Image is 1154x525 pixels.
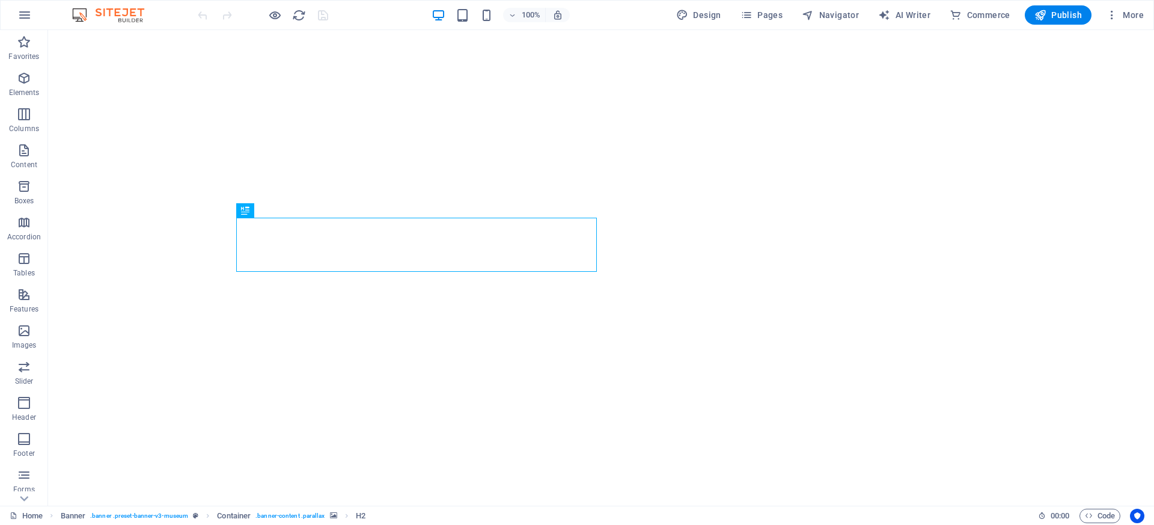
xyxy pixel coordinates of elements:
span: Click to select. Double-click to edit [356,509,365,523]
a: Click to cancel selection. Double-click to open Pages [10,509,43,523]
i: On resize automatically adjust zoom level to fit chosen device. [552,10,563,20]
span: Pages [740,9,783,21]
span: : [1059,511,1061,520]
i: Reload page [292,8,306,22]
img: Editor Logo [69,8,159,22]
button: Navigator [797,5,864,25]
p: Footer [13,449,35,458]
button: Code [1079,509,1120,523]
p: Favorites [8,52,39,61]
i: This element is a customizable preset [193,512,198,519]
span: Design [676,9,721,21]
h6: Session time [1038,509,1070,523]
p: Elements [9,88,40,97]
span: Navigator [802,9,859,21]
span: . banner-content .parallax [255,509,325,523]
span: Click to select. Double-click to edit [61,509,86,523]
span: AI Writer [878,9,930,21]
h6: 100% [521,8,540,22]
button: Design [671,5,726,25]
span: . banner .preset-banner-v3-museum [90,509,188,523]
button: Publish [1025,5,1091,25]
p: Header [12,413,36,422]
button: 100% [503,8,546,22]
button: Click here to leave preview mode and continue editing [267,8,282,22]
p: Forms [13,485,35,494]
div: Design (Ctrl+Alt+Y) [671,5,726,25]
button: reload [292,8,306,22]
button: Usercentrics [1130,509,1144,523]
span: Code [1085,509,1115,523]
p: Accordion [7,232,41,242]
span: More [1106,9,1144,21]
span: Publish [1034,9,1082,21]
span: 00 00 [1051,509,1069,523]
button: Commerce [945,5,1015,25]
nav: breadcrumb [61,509,365,523]
button: More [1101,5,1149,25]
p: Columns [9,124,39,134]
p: Slider [15,376,34,386]
p: Tables [13,268,35,278]
button: AI Writer [873,5,935,25]
p: Images [12,340,37,350]
span: Commerce [950,9,1010,21]
p: Features [10,304,38,314]
p: Content [11,160,37,170]
span: Click to select. Double-click to edit [217,509,251,523]
i: This element contains a background [330,512,337,519]
button: Pages [736,5,787,25]
p: Boxes [14,196,34,206]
